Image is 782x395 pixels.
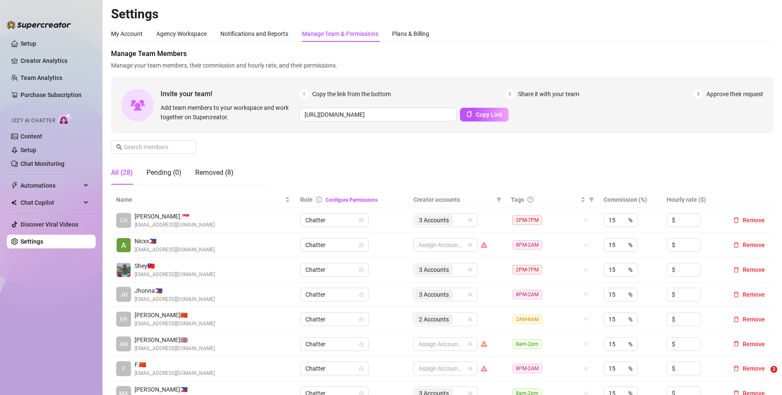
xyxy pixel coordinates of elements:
[305,338,363,351] span: Chatter
[513,364,542,373] span: 8PM-2AM
[135,295,215,304] span: [EMAIL_ADDRESS][DOMAIN_NAME]
[135,360,215,369] span: F. 🇨🇳
[11,182,18,189] span: thunderbolt
[513,215,542,225] span: 2PM-7PM
[135,221,215,229] span: [EMAIL_ADDRESS][DOMAIN_NAME]
[359,292,364,297] span: lock
[743,291,765,298] span: Remove
[135,246,215,254] span: [EMAIL_ADDRESS][DOMAIN_NAME]
[300,196,313,203] span: Role
[518,89,579,99] span: Share it with your team
[513,315,542,324] span: 2AM-8AM
[21,238,43,245] a: Settings
[305,263,363,276] span: Chatter
[511,195,524,204] span: Tags
[220,29,288,38] div: Notifications and Reports
[111,49,773,59] span: Manage Team Members
[12,117,55,125] span: Izzy AI Chatter
[21,54,89,68] a: Creator Analytics
[316,197,322,203] span: info-circle
[730,240,768,250] button: Remove
[419,290,449,299] span: 3 Accounts
[733,292,739,298] span: delete
[694,89,703,99] span: 3
[733,267,739,273] span: delete
[111,168,133,178] div: All (28)
[135,335,215,345] span: [PERSON_NAME] 🇬🇧
[135,261,215,271] span: Shey 🇹🇼
[359,342,364,347] span: lock
[527,197,533,203] span: question-circle
[733,217,739,223] span: delete
[733,341,739,347] span: delete
[730,339,768,349] button: Remove
[468,218,473,223] span: team
[312,89,391,99] span: Copy the link from the bottom
[733,242,739,248] span: delete
[481,366,487,371] span: warning
[505,89,515,99] span: 2
[415,314,453,324] span: 2 Accounts
[413,195,492,204] span: Creator accounts
[359,218,364,223] span: lock
[468,317,473,322] span: team
[305,288,363,301] span: Chatter
[743,316,765,323] span: Remove
[135,385,215,394] span: [PERSON_NAME] 🇵🇭
[733,366,739,371] span: delete
[135,345,215,353] span: [EMAIL_ADDRESS][DOMAIN_NAME]
[513,290,542,299] span: 8PM-2AM
[466,111,472,117] span: copy
[598,192,662,208] th: Commission (%)
[359,242,364,248] span: lock
[111,29,143,38] div: My Account
[59,113,72,126] img: AI Chatter
[146,168,182,178] div: Pending (0)
[419,265,449,274] span: 3 Accounts
[135,320,215,328] span: [EMAIL_ADDRESS][DOMAIN_NAME]
[468,242,473,248] span: team
[730,215,768,225] button: Remove
[120,315,127,324] span: ER
[513,339,542,349] span: 8am-2pm
[743,365,765,372] span: Remove
[21,74,62,81] a: Team Analytics
[135,236,215,246] span: Nicxx 🇵🇭
[415,289,453,300] span: 3 Accounts
[135,212,215,221] span: [PERSON_NAME]. 🇸🇬
[481,242,487,248] span: warning
[589,197,594,202] span: filter
[513,240,542,250] span: 8PM-2AM
[111,192,295,208] th: Name
[325,197,378,203] a: Configure Permissions
[743,217,765,224] span: Remove
[359,267,364,272] span: lock
[111,6,773,22] h2: Settings
[21,147,36,153] a: Setup
[419,315,449,324] span: 2 Accounts
[305,239,363,251] span: Chatter
[117,263,131,277] img: Shey
[730,289,768,300] button: Remove
[662,192,725,208] th: Hourly rate ($)
[21,179,81,192] span: Automations
[120,215,128,225] span: CA
[122,364,126,373] span: F
[743,341,765,348] span: Remove
[21,133,42,140] a: Content
[419,215,449,225] span: 3 Accounts
[135,369,215,377] span: [EMAIL_ADDRESS][DOMAIN_NAME]
[195,168,234,178] div: Removed (8)
[730,363,768,374] button: Remove
[468,292,473,297] span: team
[299,89,309,99] span: 1
[730,265,768,275] button: Remove
[120,339,128,349] span: AN
[770,366,777,373] span: 2
[135,310,215,320] span: [PERSON_NAME] 🇨🇳
[21,221,78,228] a: Discover Viral Videos
[495,193,503,206] span: filter
[733,316,739,322] span: delete
[161,103,296,122] span: Add team members to your workspace and work together on Supercreator.
[359,317,364,322] span: lock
